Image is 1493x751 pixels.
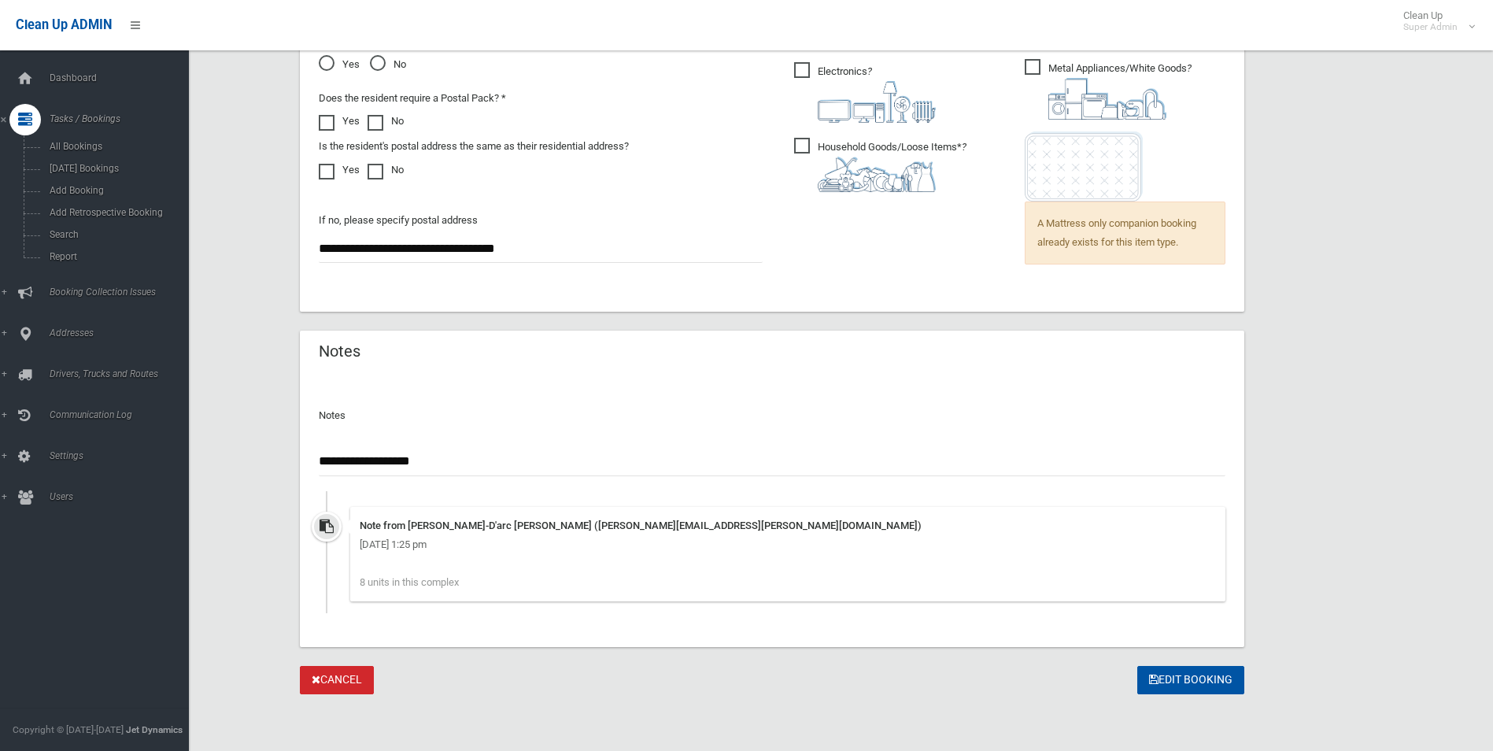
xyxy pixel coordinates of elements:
span: All Bookings [45,141,187,152]
span: Household Goods/Loose Items* [794,138,966,192]
span: 8 units in this complex [360,576,459,588]
span: A Mattress only companion booking already exists for this item type. [1025,202,1225,265]
span: Search [45,229,187,240]
span: Tasks / Bookings [45,113,201,124]
label: No [368,161,404,179]
span: Add Retrospective Booking [45,207,187,218]
span: Clean Up ADMIN [16,17,112,32]
div: [DATE] 1:25 pm [360,535,1216,554]
span: Metal Appliances/White Goods [1025,59,1192,120]
span: Settings [45,450,201,461]
span: Report [45,251,187,262]
label: Is the resident's postal address the same as their residential address? [319,137,629,156]
label: Yes [319,112,360,131]
span: Users [45,491,201,502]
strong: Jet Dynamics [126,724,183,735]
span: Dashboard [45,72,201,83]
label: No [368,112,404,131]
span: Drivers, Trucks and Routes [45,368,201,379]
img: 36c1b0289cb1767239cdd3de9e694f19.png [1048,78,1166,120]
span: Copyright © [DATE]-[DATE] [13,724,124,735]
label: If no, please specify postal address [319,211,478,230]
i: ? [818,141,966,192]
label: Does the resident require a Postal Pack? * [319,89,506,108]
i: ? [818,65,936,123]
span: Electronics [794,62,936,123]
img: b13cc3517677393f34c0a387616ef184.png [818,157,936,192]
header: Notes [300,336,379,367]
img: 394712a680b73dbc3d2a6a3a7ffe5a07.png [818,81,936,123]
img: e7408bece873d2c1783593a074e5cb2f.png [1025,131,1143,202]
span: Clean Up [1395,9,1473,33]
span: [DATE] Bookings [45,163,187,174]
span: Add Booking [45,185,187,196]
span: Addresses [45,327,201,339]
div: Note from [PERSON_NAME]-D'arc [PERSON_NAME] ([PERSON_NAME][EMAIL_ADDRESS][PERSON_NAME][DOMAIN_NAME]) [360,516,1216,535]
span: Communication Log [45,409,201,420]
i: ? [1048,62,1192,120]
a: Cancel [300,666,374,695]
p: Notes [319,406,1225,425]
small: Super Admin [1403,21,1458,33]
span: Booking Collection Issues [45,287,201,298]
label: Yes [319,161,360,179]
span: Yes [319,55,360,74]
span: No [370,55,406,74]
button: Edit Booking [1137,666,1244,695]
